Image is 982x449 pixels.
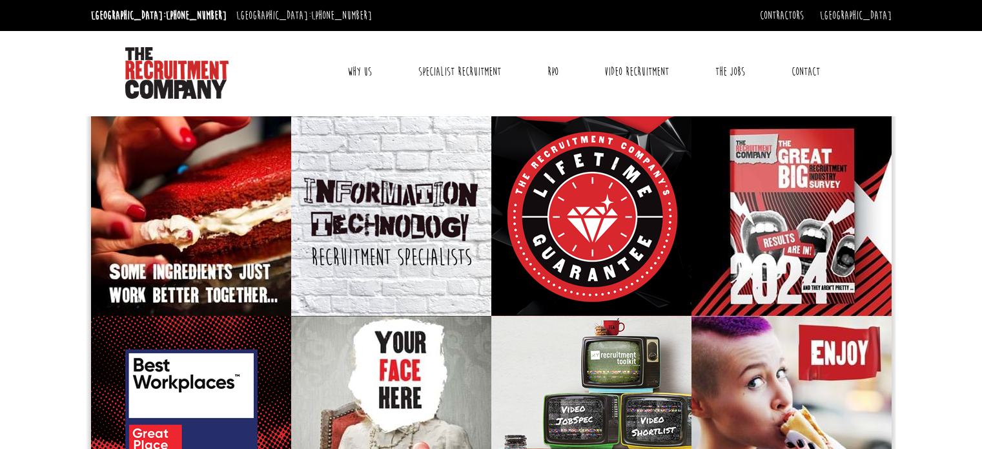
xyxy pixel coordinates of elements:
a: Contact [782,56,830,88]
a: [GEOGRAPHIC_DATA] [820,8,892,23]
a: The Jobs [706,56,755,88]
a: [PHONE_NUMBER] [166,8,227,23]
li: [GEOGRAPHIC_DATA]: [233,5,375,26]
a: Contractors [760,8,804,23]
a: [PHONE_NUMBER] [311,8,372,23]
img: The Recruitment Company [125,47,229,99]
a: Why Us [338,56,382,88]
li: [GEOGRAPHIC_DATA]: [88,5,230,26]
a: Video Recruitment [595,56,679,88]
a: RPO [538,56,568,88]
a: Specialist Recruitment [409,56,511,88]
